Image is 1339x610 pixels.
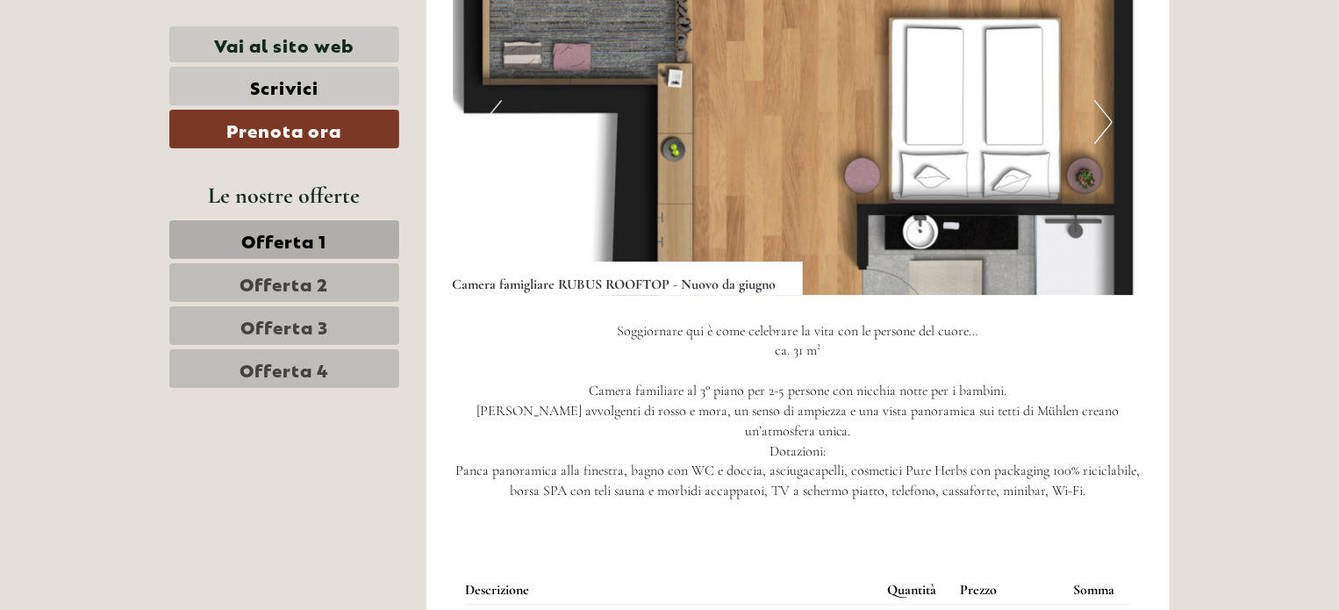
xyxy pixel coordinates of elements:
[169,179,399,212] div: Le nostre offerte
[169,110,399,148] a: Prenota ora
[483,100,502,144] button: Previous
[240,270,329,295] span: Offerta 2
[242,227,327,252] span: Offerta 1
[466,577,881,604] th: Descrizione
[169,26,399,62] a: Vai al sito web
[240,356,329,381] span: Offerta 4
[881,577,954,604] th: Quantità
[240,313,328,338] span: Offerta 3
[453,262,803,295] div: Camera famigliare RUBUS ROOFTOP - Nuovo da giugno
[1094,100,1113,144] button: Next
[453,321,1144,502] p: Soggiornare qui è come celebrare la vita con le persone del cuore… ca. 31 m² Camera familiare al ...
[954,577,1066,604] th: Prezzo
[1066,577,1130,604] th: Somma
[169,67,399,105] a: Scrivici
